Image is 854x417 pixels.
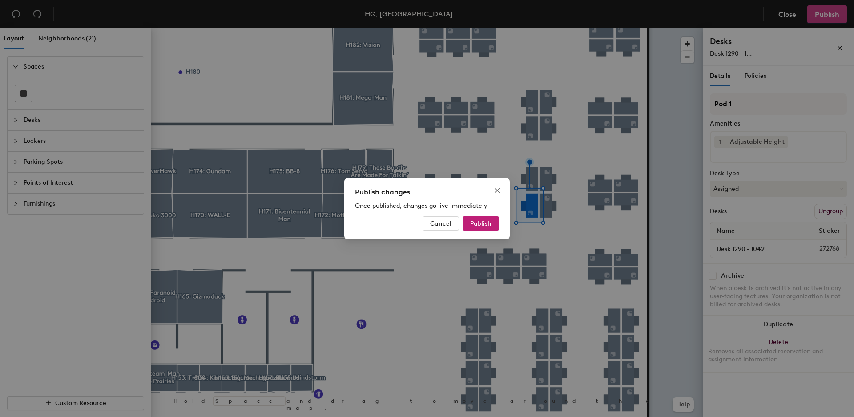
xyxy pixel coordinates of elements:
span: Cancel [430,219,451,227]
div: Publish changes [355,187,499,198]
button: Cancel [423,216,459,231]
span: Publish [470,219,491,227]
span: close [494,187,501,194]
button: Publish [463,216,499,231]
button: Close [490,183,504,198]
span: Close [490,187,504,194]
span: Once published, changes go live immediately [355,202,487,210]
